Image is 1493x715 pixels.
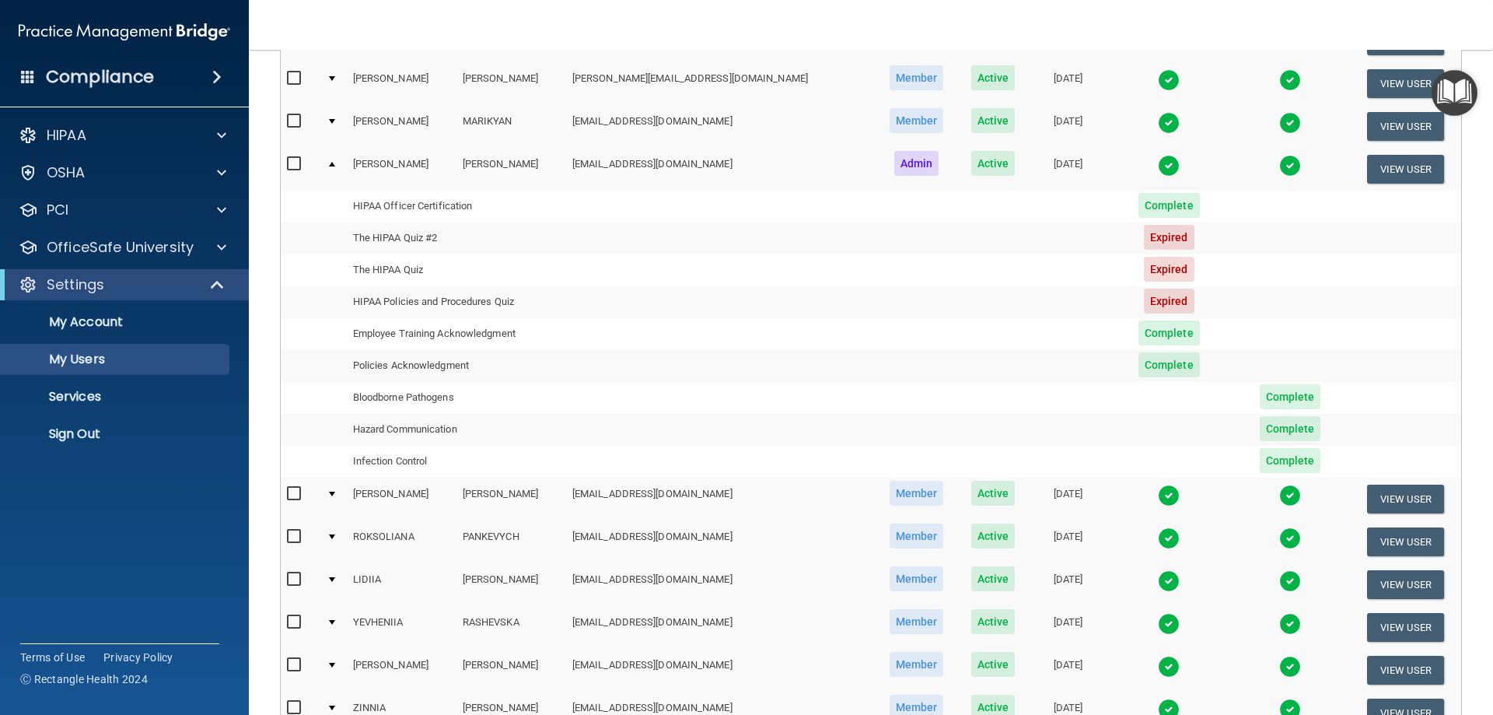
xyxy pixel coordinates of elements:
[347,382,566,414] td: Bloodborne Pathogens
[1279,485,1301,506] img: tick.e7d51cea.svg
[1158,69,1180,91] img: tick.e7d51cea.svg
[20,671,148,687] span: Ⓒ Rectangle Health 2024
[1028,606,1107,649] td: [DATE]
[890,108,944,133] span: Member
[1028,520,1107,563] td: [DATE]
[1028,563,1107,606] td: [DATE]
[1144,289,1194,314] span: Expired
[347,254,566,286] td: The HIPAA Quiz
[10,352,222,367] p: My Users
[347,191,566,223] td: HIPAA Officer Certification
[971,108,1016,133] span: Active
[1028,148,1107,190] td: [DATE]
[1028,105,1107,148] td: [DATE]
[971,652,1016,677] span: Active
[1158,570,1180,592] img: tick.e7d51cea.svg
[566,62,875,105] td: [PERSON_NAME][EMAIL_ADDRESS][DOMAIN_NAME]
[1158,112,1180,134] img: tick.e7d51cea.svg
[1279,527,1301,549] img: tick.e7d51cea.svg
[1138,193,1200,218] span: Complete
[1260,416,1321,441] span: Complete
[1367,112,1444,141] button: View User
[1279,69,1301,91] img: tick.e7d51cea.svg
[456,105,566,148] td: MARIKYAN
[890,524,944,549] span: Member
[347,649,456,692] td: [PERSON_NAME]
[1367,485,1444,513] button: View User
[46,66,154,88] h4: Compliance
[47,201,68,219] p: PCI
[347,105,456,148] td: [PERSON_NAME]
[347,606,456,649] td: YEVHENIIA
[456,606,566,649] td: RASHEVSKA
[1279,570,1301,592] img: tick.e7d51cea.svg
[47,163,86,182] p: OSHA
[1367,527,1444,556] button: View User
[456,148,566,190] td: [PERSON_NAME]
[47,126,86,145] p: HIPAA
[347,478,456,520] td: [PERSON_NAME]
[19,126,226,145] a: HIPAA
[1367,69,1444,98] button: View User
[566,148,875,190] td: [EMAIL_ADDRESS][DOMAIN_NAME]
[1158,613,1180,635] img: tick.e7d51cea.svg
[890,609,944,634] span: Member
[1279,656,1301,678] img: tick.e7d51cea.svg
[1028,62,1107,105] td: [DATE]
[1028,649,1107,692] td: [DATE]
[19,16,230,47] img: PMB logo
[566,105,875,148] td: [EMAIL_ADDRESS][DOMAIN_NAME]
[1260,384,1321,409] span: Complete
[456,563,566,606] td: [PERSON_NAME]
[20,650,85,665] a: Terms of Use
[566,478,875,520] td: [EMAIL_ADDRESS][DOMAIN_NAME]
[1158,527,1180,549] img: tick.e7d51cea.svg
[890,481,944,506] span: Member
[10,426,222,442] p: Sign Out
[890,652,944,677] span: Member
[971,524,1016,549] span: Active
[971,481,1016,506] span: Active
[347,62,456,105] td: [PERSON_NAME]
[971,609,1016,634] span: Active
[456,649,566,692] td: [PERSON_NAME]
[347,563,456,606] td: LIDIIA
[1367,155,1444,184] button: View User
[19,238,226,257] a: OfficeSafe University
[1138,352,1200,377] span: Complete
[1144,257,1194,282] span: Expired
[1028,478,1107,520] td: [DATE]
[890,65,944,90] span: Member
[456,520,566,563] td: PANKEVYCH
[347,520,456,563] td: ROKSOLIANA
[347,446,566,478] td: Infection Control
[566,520,875,563] td: [EMAIL_ADDRESS][DOMAIN_NAME]
[1158,155,1180,177] img: tick.e7d51cea.svg
[347,286,566,318] td: HIPAA Policies and Procedures Quiz
[1279,155,1301,177] img: tick.e7d51cea.svg
[10,314,222,330] p: My Account
[1279,613,1301,635] img: tick.e7d51cea.svg
[1367,570,1444,599] button: View User
[1260,448,1321,473] span: Complete
[971,65,1016,90] span: Active
[1144,225,1194,250] span: Expired
[47,238,194,257] p: OfficeSafe University
[1367,613,1444,642] button: View User
[10,389,222,405] p: Services
[1279,112,1301,134] img: tick.e7d51cea.svg
[971,566,1016,591] span: Active
[1158,485,1180,506] img: tick.e7d51cea.svg
[1138,321,1200,345] span: Complete
[890,566,944,591] span: Member
[19,163,226,182] a: OSHA
[1432,70,1477,116] button: Open Resource Center
[566,606,875,649] td: [EMAIL_ADDRESS][DOMAIN_NAME]
[566,563,875,606] td: [EMAIL_ADDRESS][DOMAIN_NAME]
[47,275,104,294] p: Settings
[347,414,566,446] td: Hazard Communication
[19,275,226,294] a: Settings
[347,318,566,350] td: Employee Training Acknowledgment
[1367,656,1444,685] button: View User
[456,478,566,520] td: [PERSON_NAME]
